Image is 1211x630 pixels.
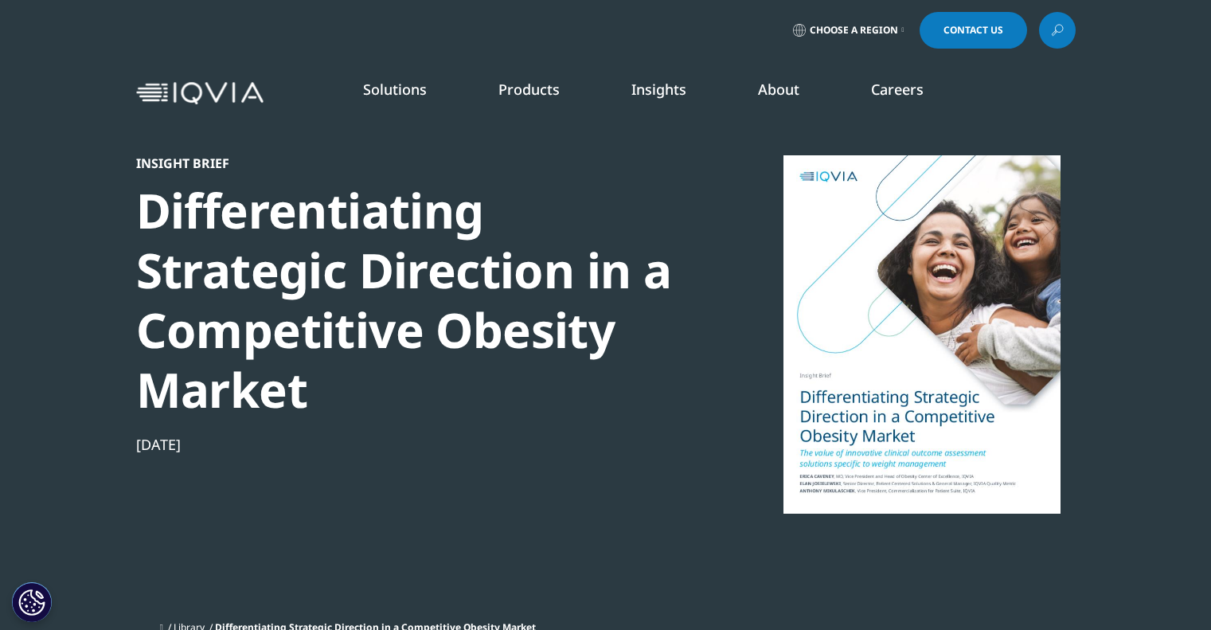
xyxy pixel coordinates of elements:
[871,80,924,99] a: Careers
[498,80,560,99] a: Products
[363,80,427,99] a: Solutions
[810,24,898,37] span: Choose a Region
[943,25,1003,35] span: Contact Us
[136,82,264,105] img: IQVIA Healthcare Information Technology and Pharma Clinical Research Company
[12,582,52,622] button: Cookies Settings
[136,435,682,454] div: [DATE]
[631,80,686,99] a: Insights
[136,181,682,420] div: Differentiating Strategic Direction in a Competitive Obesity Market
[136,155,682,171] div: Insight Brief
[920,12,1027,49] a: Contact Us
[758,80,799,99] a: About
[270,56,1076,131] nav: Primary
